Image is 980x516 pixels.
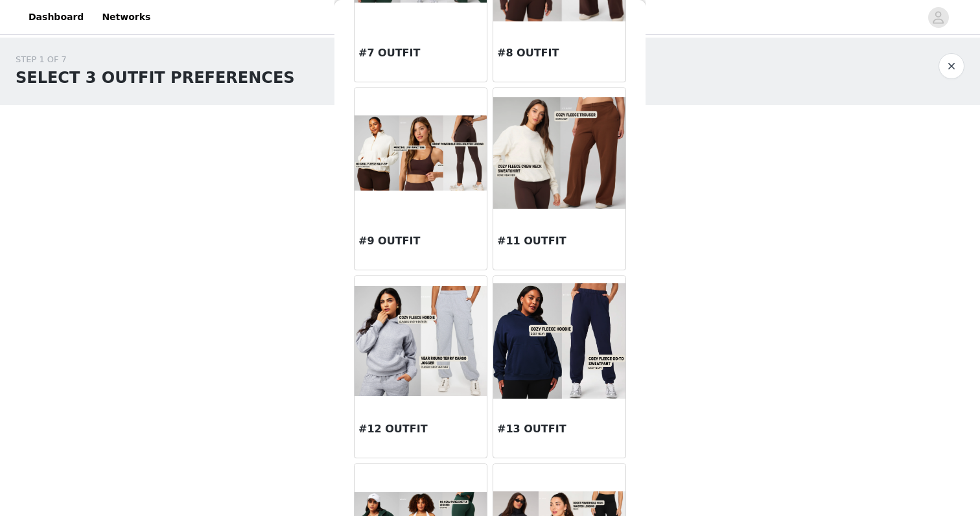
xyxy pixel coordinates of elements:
div: STEP 1 OF 7 [16,53,295,66]
h3: #8 OUTFIT [497,45,622,61]
img: #13 OUTFIT [493,283,625,398]
img: #9 OUTFIT [355,115,487,190]
h3: #9 OUTFIT [358,233,483,249]
div: avatar [932,7,944,28]
h3: #12 OUTFIT [358,421,483,437]
h3: #11 OUTFIT [497,233,622,249]
img: #12 OUTFIT [355,286,487,395]
h3: #7 OUTFIT [358,45,483,61]
a: Networks [94,3,158,32]
img: #11 OUTFIT [493,97,625,209]
h1: SELECT 3 OUTFIT PREFERENCES [16,66,295,89]
a: Dashboard [21,3,91,32]
h3: #13 OUTFIT [497,421,622,437]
